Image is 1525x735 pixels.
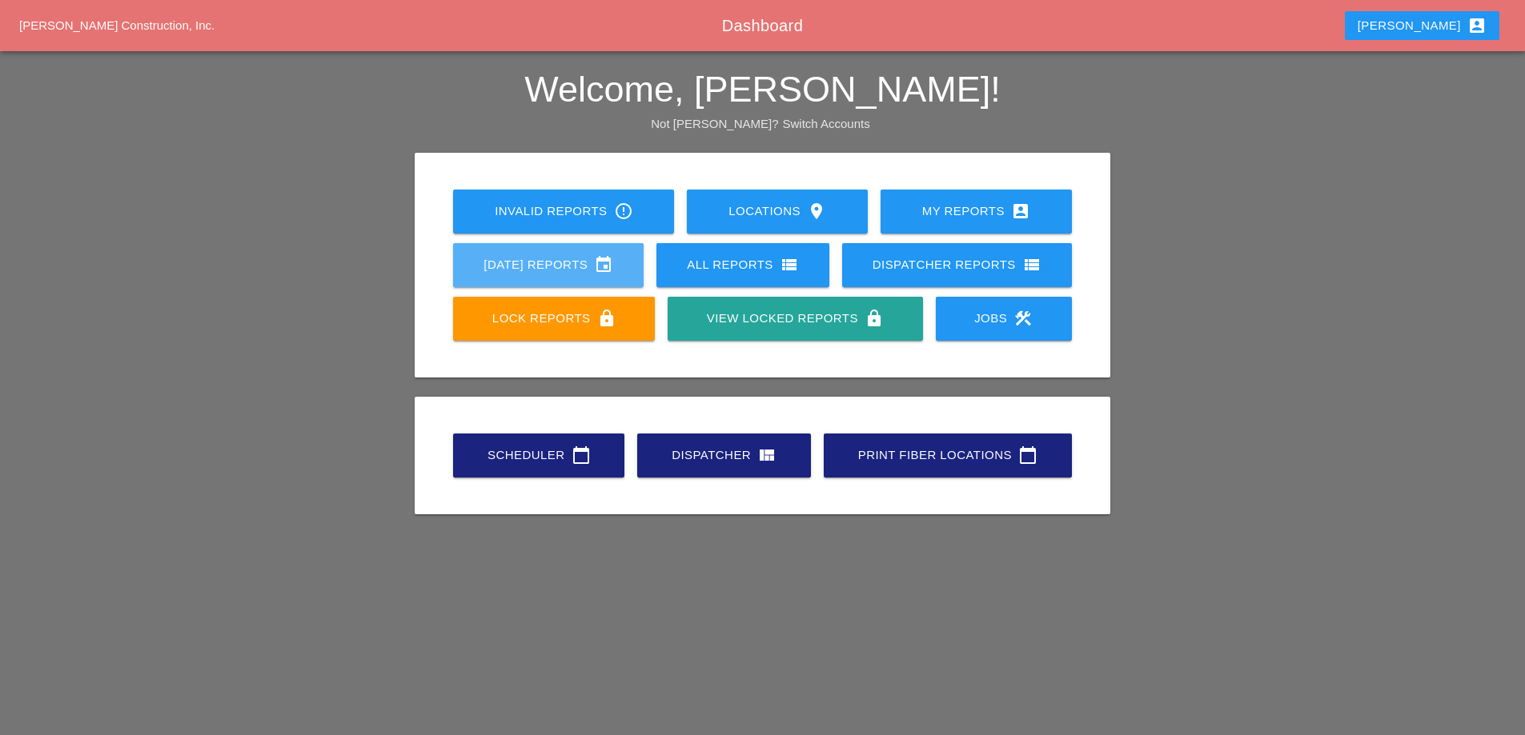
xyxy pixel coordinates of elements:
[663,445,785,465] div: Dispatcher
[849,445,1046,465] div: Print Fiber Locations
[682,255,804,274] div: All Reports
[453,190,674,234] a: Invalid Reports
[1013,309,1033,328] i: construction
[656,243,829,287] a: All Reports
[479,202,648,221] div: Invalid Reports
[842,243,1072,287] a: Dispatcher Reports
[687,190,867,234] a: Locations
[453,243,644,287] a: [DATE] Reports
[1358,16,1487,35] div: [PERSON_NAME]
[757,445,777,465] i: view_quilt
[961,309,1046,328] div: Jobs
[651,117,778,130] span: Not [PERSON_NAME]?
[722,17,803,34] span: Dashboard
[668,297,922,341] a: View Locked Reports
[783,117,870,130] a: Switch Accounts
[780,255,799,274] i: view_list
[824,433,1072,477] a: Print Fiber Locations
[1022,255,1041,274] i: view_list
[936,297,1072,341] a: Jobs
[572,445,591,465] i: calendar_today
[868,255,1046,274] div: Dispatcher Reports
[19,18,215,32] a: [PERSON_NAME] Construction, Inc.
[597,309,616,328] i: lock
[1011,202,1030,221] i: account_box
[614,202,633,221] i: error_outline
[712,202,841,221] div: Locations
[807,202,826,221] i: location_on
[594,255,613,274] i: event
[479,309,629,328] div: Lock Reports
[479,255,618,274] div: [DATE] Reports
[479,445,599,465] div: Scheduler
[693,309,897,328] div: View Locked Reports
[637,433,811,477] a: Dispatcher
[453,297,655,341] a: Lock Reports
[865,309,884,328] i: lock
[1345,11,1499,40] button: [PERSON_NAME]
[881,190,1072,234] a: My Reports
[1018,445,1037,465] i: calendar_today
[1467,16,1487,35] i: account_box
[906,202,1046,221] div: My Reports
[453,433,624,477] a: Scheduler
